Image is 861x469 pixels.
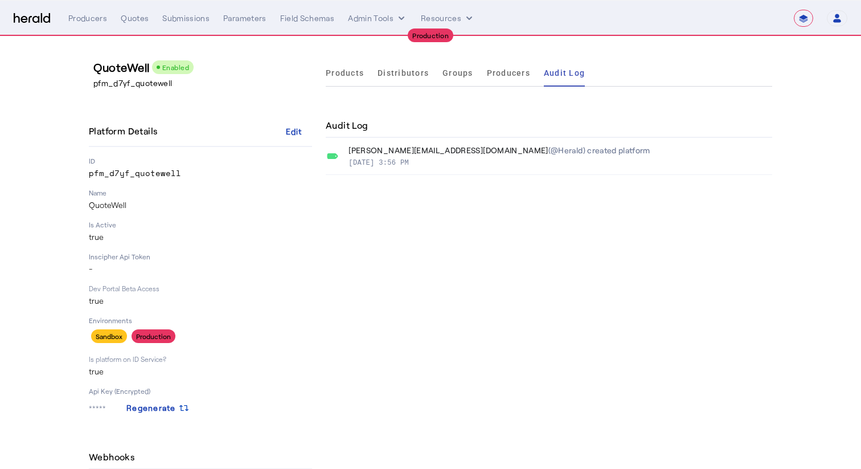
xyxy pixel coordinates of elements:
p: true [89,231,312,243]
div: Production [132,329,175,343]
div: Field Schemas [280,13,335,24]
span: Regenerate [126,403,176,413]
p: ID [89,156,312,165]
a: Distributors [378,59,429,87]
div: Production [408,28,453,42]
span: Groups [442,69,473,77]
p: pfm_d7yf_quotewell [93,78,317,89]
p: pfm_d7yf_quotewell [89,168,312,179]
a: Producers [487,59,530,87]
p: Inscipher Api Token [89,252,312,261]
span: Audit Log [544,69,585,77]
p: - [89,263,312,275]
a: Products [326,59,364,87]
span: Products [326,69,364,77]
p: Environments [89,316,312,325]
p: true [89,295,312,307]
div: [PERSON_NAME][EMAIL_ADDRESS][DOMAIN_NAME] [348,145,650,156]
h4: Webhooks [89,450,139,464]
div: Quotes [121,13,149,24]
img: Herald Logo [14,13,50,24]
span: Distributors [378,69,429,77]
p: true [89,366,312,377]
p: Is platform on ID Service? [89,354,312,364]
button: Resources dropdown menu [421,13,475,24]
h3: QuoteWell [93,59,317,75]
div: Submissions [162,13,210,24]
h4: Platform Details [89,124,162,138]
div: Sandbox [91,329,127,343]
span: Producers [487,69,530,77]
span: Enabled [162,63,190,71]
button: Regenerate [117,398,199,418]
a: Groups [442,59,473,87]
h4: Audit Log [326,119,368,132]
button: Edit [276,121,312,141]
div: (@Herald) created platform [548,145,650,156]
p: Is Active [89,220,312,229]
p: QuoteWell [89,199,312,211]
div: Edit [286,125,302,137]
a: Audit Log [544,59,585,87]
p: [DATE] 3:56 PM [348,156,409,168]
p: Dev Portal Beta Access [89,284,312,293]
p: Api Key (Encrypted) [89,386,312,395]
div: Producers [68,13,107,24]
div: Parameters [223,13,266,24]
p: Name [89,188,312,197]
button: internal dropdown menu [348,13,407,24]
